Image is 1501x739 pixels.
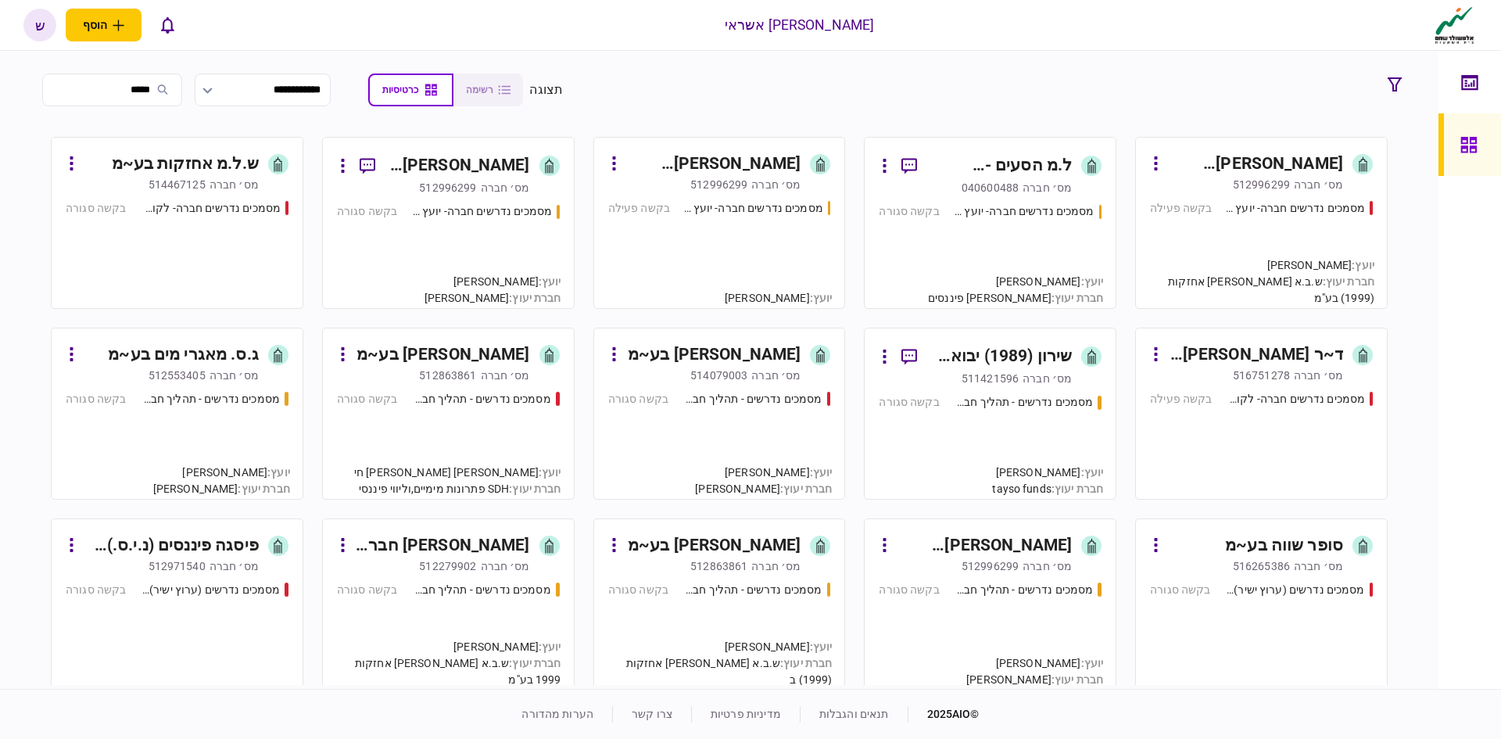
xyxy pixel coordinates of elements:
div: מסמכים נדרשים (ערוץ ישיר) - ישיר [140,582,280,598]
div: בקשה פעילה [1150,391,1212,407]
div: 512863861 [690,558,747,574]
div: בקשה סגורה [337,391,397,407]
div: [PERSON_NAME] בע~מ [628,343,801,368]
button: כרטיסיות [368,74,453,106]
button: פתח רשימת התראות [151,9,184,41]
span: חברת יעוץ : [1051,483,1103,495]
div: [PERSON_NAME] מוטורס בע~מ [388,153,530,178]
div: [PERSON_NAME] [695,465,832,481]
div: סופר שווה בע~מ [1225,533,1343,558]
span: חברת יעוץ : [780,483,832,495]
div: 512971540 [149,558,206,574]
div: מס׳ חברה [481,558,530,574]
div: 512279902 [419,558,476,574]
span: חברת יעוץ : [509,657,561,669]
div: שירון (1989) יבוא ושווק צמיגים בע~מ [930,344,1072,369]
div: מסמכים נדרשים - תהליך חברה [140,391,279,407]
a: [PERSON_NAME] מוטורס בע~ממס׳ חברה512996299מסמכים נדרשים חברה- יועץ - תהליך חברהבקשה סגורהיועץ:[PE... [322,137,575,309]
div: בקשה סגורה [337,203,397,220]
div: [PERSON_NAME] אשראי [725,15,875,35]
a: שירון (1989) יבוא ושווק צמיגים בע~ממס׳ חברה511421596מסמכים נדרשים - תהליך חברהבקשה סגורהיועץ:[PER... [864,328,1116,500]
div: בקשה סגורה [1150,582,1210,598]
span: חברת יעוץ : [1051,673,1103,686]
div: © 2025 AIO [908,706,980,723]
div: מסמכים נדרשים חברה- לקוח קצה - ישיר [140,200,281,217]
div: [PERSON_NAME] [992,465,1103,481]
div: [PERSON_NAME] [153,465,290,481]
div: ש.ל.מ אחזקות בע~מ [112,152,259,177]
div: מסמכים נדרשים - תהליך חברה [954,394,1093,411]
div: מסמכים נדרשים חברה- יועץ - תהליך חברה [682,200,823,217]
div: בקשה סגורה [879,394,939,411]
div: בקשה סגורה [66,200,126,217]
div: [PERSON_NAME] מוטורס בע~מ [897,533,1072,558]
div: בקשה סגורה [608,391,668,407]
button: רשימה [453,74,523,106]
div: בקשה סגורה [337,582,397,598]
span: יועץ : [1352,259,1374,271]
div: מס׳ חברה [751,558,801,574]
div: מסמכים נדרשים חברה- יועץ - תהליך חברה [411,203,552,220]
span: חברת יעוץ : [509,292,561,304]
span: חברת יעוץ : [1323,275,1374,288]
div: ל.מ הסעים - השקעות בע"מ [930,153,1072,178]
div: מס׳ חברה [1294,177,1343,192]
div: [PERSON_NAME] [153,481,290,497]
div: מסמכים נדרשים - תהליך חברה [411,582,550,598]
div: מסמכים נדרשים - תהליך חברה [411,391,550,407]
span: רשימה [466,84,493,95]
a: [PERSON_NAME] מוטורס בע~ממס׳ חברה512996299מסמכים נדרשים חברה- יועץ - תהליך חברהבקשה פעילהיועץ:[PE... [593,137,846,309]
a: ל.מ הסעים - השקעות בע"ממס׳ חברה040600488מסמכים נדרשים חברה- יועץ - תהליך חברהבקשה סגורהיועץ:[PERS... [864,137,1116,309]
div: מסמכים נדרשים - תהליך חברה [954,582,1093,598]
span: יועץ : [539,640,561,653]
span: יועץ : [1081,275,1104,288]
div: מס׳ חברה [751,368,801,383]
div: מס׳ חברה [1294,558,1343,574]
div: [PERSON_NAME] [966,672,1103,688]
a: [PERSON_NAME] מוטורס בע~ממס׳ חברה512996299מסמכים נדרשים חברה- יועץ - תהליך חברהבקשה פעילהיועץ:[PE... [1135,137,1388,309]
a: פיסגה פיננסים (נ.י.ס.) בע~ממס׳ חברה512971540מסמכים נדרשים (ערוץ ישיר) - ישירבקשה סגורה [51,518,303,691]
div: מס׳ חברה [1023,371,1072,386]
a: ש.ל.מ אחזקות בע~ממס׳ חברה514467125מסמכים נדרשים חברה- לקוח קצה - ישירבקשה סגורה [51,137,303,309]
div: מסמכים נדרשים חברה- יועץ - תהליך חברה [954,203,1094,220]
a: [PERSON_NAME] בע~ממס׳ חברה512863861מסמכים נדרשים - תהליך חברהבקשה סגורהיועץ:[PERSON_NAME] [PERSON... [322,328,575,500]
span: יועץ : [1081,657,1104,669]
div: [PERSON_NAME] [695,481,832,497]
span: יועץ : [539,275,561,288]
div: מסמכים נדרשים - תהליך חברה [682,582,822,598]
div: מס׳ חברה [481,180,530,196]
div: [PERSON_NAME] [425,290,561,307]
div: מס׳ חברה [481,368,530,383]
div: פיסגה פיננסים (נ.י.ס.) בע~מ [84,533,259,558]
a: [PERSON_NAME] חברה לבנין ולהשקעות בע~ממס׳ חברה512279902מסמכים נדרשים - תהליך חברהבקשה סגורהיועץ:[... [322,518,575,691]
div: מסמכים נדרשים חברה- יועץ - תהליך חברה [1225,200,1366,217]
div: ש.ב.א [PERSON_NAME] אחזקות (1999) בע"מ [1148,274,1374,307]
div: בקשה סגורה [879,203,939,220]
span: יועץ : [539,466,561,479]
button: ש [23,9,56,41]
span: יועץ : [810,466,833,479]
a: [PERSON_NAME] בע~ממס׳ חברה514079003מסמכים נדרשים - תהליך חברהבקשה סגורהיועץ:[PERSON_NAME]חברת יעו... [593,328,846,500]
div: 512996299 [1233,177,1290,192]
div: ג.ס. מאגרי מים בע~מ [108,343,259,368]
div: [PERSON_NAME] חברה לבנין ולהשקעות בע~מ [355,533,530,558]
span: חברת יעוץ : [1051,292,1103,304]
span: חברת יעוץ : [509,483,561,495]
div: [PERSON_NAME] [928,274,1103,290]
div: מס׳ חברה [210,368,259,383]
div: 511421596 [962,371,1019,386]
div: tayso funds [992,481,1103,497]
span: יועץ : [1081,466,1104,479]
span: יועץ : [810,640,833,653]
div: [PERSON_NAME] [966,655,1103,672]
a: תנאים והגבלות [819,708,889,720]
a: ד~ר [PERSON_NAME] בע~ממס׳ חברה516751278מסמכים נדרשים חברה- לקוח קצה - ישירבקשה פעילה [1135,328,1388,500]
div: מס׳ חברה [210,558,259,574]
div: SDH פתרונות מימיים,וליווי פיננסי [354,481,561,497]
a: ג.ס. מאגרי מים בע~ממס׳ חברה512553405מסמכים נדרשים - תהליך חברהבקשה סגורהיועץ:[PERSON_NAME]חברת יע... [51,328,303,500]
div: [PERSON_NAME] [607,639,833,655]
div: 040600488 [962,180,1019,196]
div: [PERSON_NAME] בע~מ [356,343,529,368]
div: 512863861 [419,368,476,383]
div: 512996299 [690,177,747,192]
